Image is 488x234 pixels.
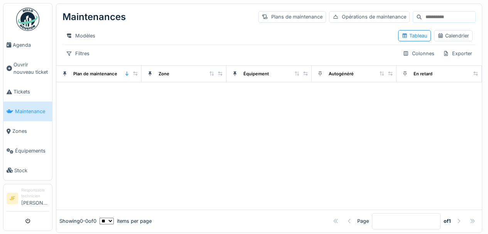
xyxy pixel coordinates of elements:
[3,161,52,180] a: Stock
[59,217,96,225] div: Showing 0 - 0 of 0
[402,32,427,39] div: Tableau
[13,41,49,49] span: Agenda
[7,187,49,212] a: JF Responsable technicien[PERSON_NAME]
[12,127,49,135] span: Zones
[439,48,476,59] div: Exporter
[159,71,169,77] div: Zone
[3,121,52,141] a: Zones
[399,48,438,59] div: Colonnes
[3,141,52,161] a: Équipements
[14,61,49,76] span: Ouvrir nouveau ticket
[329,71,354,77] div: Autogénéré
[15,147,49,154] span: Équipements
[14,88,49,95] span: Tickets
[414,71,432,77] div: En retard
[100,217,152,225] div: items per page
[258,11,326,22] div: Plans de maintenance
[16,8,39,31] img: Badge_color-CXgf-gQk.svg
[243,71,269,77] div: Équipement
[14,167,49,174] span: Stock
[329,11,410,22] div: Opérations de maintenance
[21,187,49,210] li: [PERSON_NAME]
[73,71,117,77] div: Plan de maintenance
[3,82,52,102] a: Tickets
[62,7,126,27] div: Maintenances
[7,193,18,204] li: JF
[437,32,469,39] div: Calendrier
[357,217,369,225] div: Page
[3,102,52,121] a: Maintenance
[62,48,93,59] div: Filtres
[62,30,99,41] div: Modèles
[3,35,52,55] a: Agenda
[3,55,52,82] a: Ouvrir nouveau ticket
[21,187,49,199] div: Responsable technicien
[15,108,49,115] span: Maintenance
[444,217,451,225] strong: of 1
